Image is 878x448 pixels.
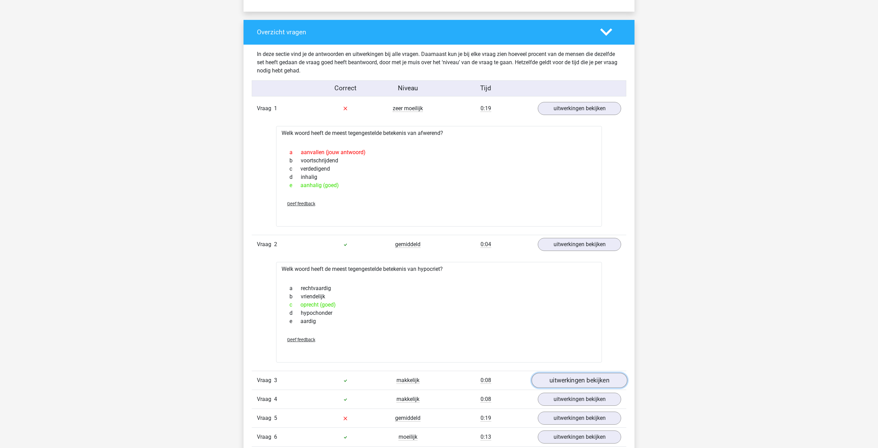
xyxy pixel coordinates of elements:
[257,28,590,36] h4: Overzicht vragen
[480,377,491,384] span: 0:08
[284,301,594,309] div: oprecht (goed)
[284,148,594,157] div: aanvallen (jouw antwoord)
[377,83,439,93] div: Niveau
[315,83,377,93] div: Correct
[396,377,419,384] span: makkelijk
[284,292,594,301] div: vriendelijk
[274,415,277,421] span: 5
[284,284,594,292] div: rechtvaardig
[274,377,277,383] span: 3
[289,165,300,173] span: c
[289,148,301,157] span: a
[289,157,301,165] span: b
[257,104,274,113] span: Vraag
[480,434,491,440] span: 0:13
[287,201,315,206] span: Geef feedback
[538,412,621,425] a: uitwerkingen bekijken
[480,105,491,112] span: 0:19
[289,317,300,325] span: e
[393,105,423,112] span: zeer moeilijk
[284,157,594,165] div: voortschrijdend
[480,396,491,403] span: 0:08
[257,240,274,249] span: Vraag
[284,317,594,325] div: aardig
[396,396,419,403] span: makkelijk
[276,262,602,363] div: Welk woord heeft de meest tegengestelde betekenis van hypocriet?
[274,241,277,248] span: 2
[284,165,594,173] div: verdedigend
[284,173,594,181] div: inhalig
[439,83,533,93] div: Tijd
[538,102,621,115] a: uitwerkingen bekijken
[257,414,274,422] span: Vraag
[257,395,274,403] span: Vraag
[257,376,274,384] span: Vraag
[399,434,417,440] span: moeilijk
[274,105,277,112] span: 1
[395,241,420,248] span: gemiddeld
[289,309,301,317] span: d
[284,181,594,189] div: aanhalig (goed)
[480,241,491,248] span: 0:04
[395,415,420,422] span: gemiddeld
[289,284,301,292] span: a
[532,373,627,388] a: uitwerkingen bekijken
[274,434,277,440] span: 6
[287,337,315,342] span: Geef feedback
[276,126,602,227] div: Welk woord heeft de meest tegengestelde betekenis van afwerend?
[480,415,491,422] span: 0:19
[257,433,274,441] span: Vraag
[538,430,621,444] a: uitwerkingen bekijken
[274,396,277,402] span: 4
[289,181,300,189] span: e
[284,309,594,317] div: hypochonder
[538,393,621,406] a: uitwerkingen bekijken
[252,50,626,75] div: In deze sectie vind je de antwoorden en uitwerkingen bij alle vragen. Daarnaast kun je bij elke v...
[289,292,301,301] span: b
[289,173,301,181] span: d
[289,301,300,309] span: c
[538,238,621,251] a: uitwerkingen bekijken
